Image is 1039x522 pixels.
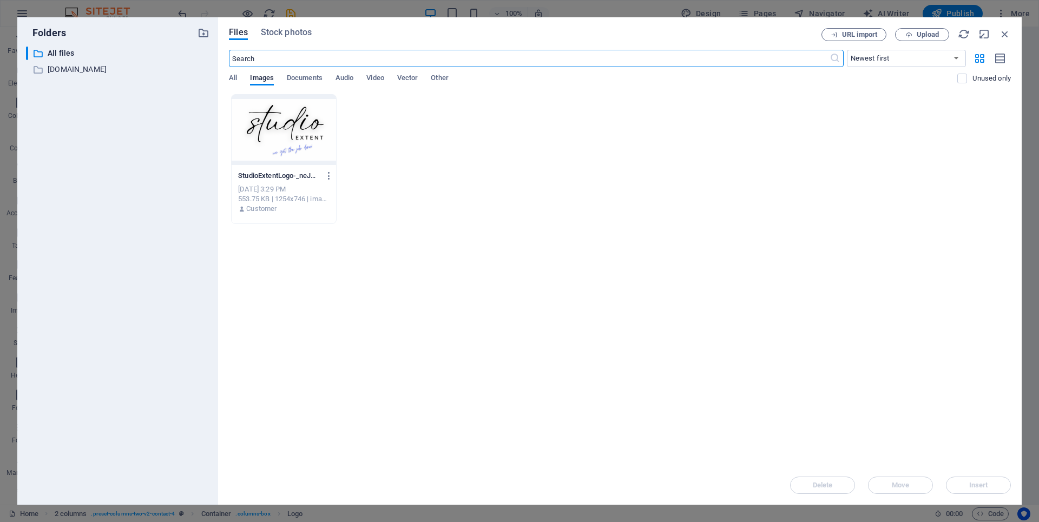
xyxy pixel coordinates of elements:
p: StudioExtentLogo-_neJNQZMbWVFna_hY1KZPQ.png [238,171,319,181]
p: [DOMAIN_NAME] [48,63,189,76]
p: All files [48,47,189,60]
div: [DOMAIN_NAME] [26,63,209,76]
button: URL import [821,28,886,41]
i: Create new folder [198,27,209,39]
span: Files [229,26,248,39]
div: ​ [26,47,28,60]
div: [DATE] 3:29 PM [238,184,330,194]
p: Displays only files that are not in use on the website. Files added during this session can still... [972,74,1011,83]
span: Video [366,71,384,87]
span: Vector [397,71,418,87]
span: Documents [287,71,323,87]
i: Reload [958,28,970,40]
span: Audio [336,71,353,87]
span: All [229,71,237,87]
span: Images [250,71,274,87]
span: Stock photos [261,26,312,39]
span: Upload [917,31,939,38]
div: 553.75 KB | 1254x746 | image/png [238,194,330,204]
i: Close [999,28,1011,40]
i: Minimize [978,28,990,40]
input: Search [229,50,829,67]
button: Upload [895,28,949,41]
span: Other [431,71,448,87]
p: Folders [26,26,66,40]
p: Customer [246,204,277,214]
span: URL import [842,31,877,38]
